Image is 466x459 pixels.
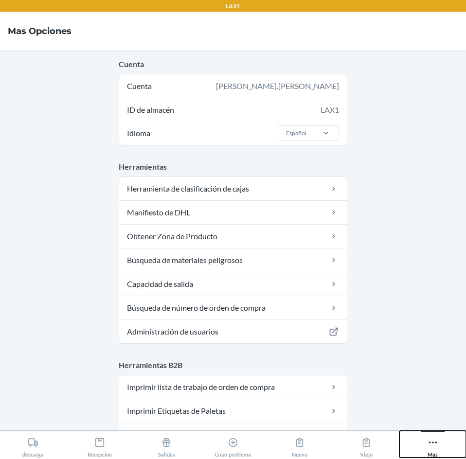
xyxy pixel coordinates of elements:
[119,74,347,98] div: Cuenta
[216,80,339,92] div: [PERSON_NAME].[PERSON_NAME]
[119,320,347,343] a: Administración de usuarios
[119,359,347,371] p: Herramientas B2B
[119,161,347,173] p: Herramientas
[119,272,347,296] a: Capacidad de salida
[333,431,399,458] button: Viejo
[125,122,152,145] span: Idioma
[119,58,347,70] p: Cuenta
[119,296,347,319] a: Búsqueda de número de orden de compra
[119,177,347,200] a: Herramienta de clasificación de cajas
[286,129,306,138] div: Español
[119,248,347,272] a: Búsqueda de materiales peligrosos
[119,423,347,446] a: Imprimir etiquetas SSCC
[133,431,200,458] button: Salidas
[226,2,240,11] p: LAX1
[285,129,286,138] input: IdiomaEspañol
[200,431,267,458] button: Crear problema
[321,104,339,116] div: LAX1
[399,431,466,458] button: Más
[360,433,373,458] div: Viejo
[158,433,175,458] div: Salidas
[8,25,72,37] h4: Mas opciones
[292,433,307,458] div: Nuevo
[266,431,333,458] button: Nuevo
[22,433,44,458] div: descarga
[119,375,347,399] a: Imprimir lista de trabajo de orden de compra
[67,431,133,458] button: Recepción
[88,433,112,458] div: Recepción
[119,201,347,224] a: Manifiesto de DHL
[215,433,251,458] div: Crear problema
[119,98,347,122] div: ID de almacén
[428,433,438,458] div: Más
[119,399,347,423] a: Imprimir Etiquetas de Paletas
[119,225,347,248] a: Obtener Zona de Producto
